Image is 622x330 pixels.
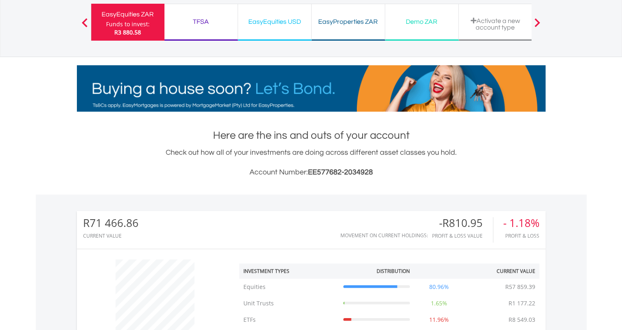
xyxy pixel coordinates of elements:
div: EasyEquities ZAR [96,9,160,20]
div: CURRENT VALUE [83,233,139,238]
div: Distribution [377,268,410,275]
div: -R810.95 [432,217,493,229]
td: 11.96% [414,312,464,328]
span: R3 880.58 [114,28,141,36]
div: Activate a new account type [464,17,527,31]
div: Profit & Loss Value [432,233,493,238]
div: Demo ZAR [390,16,453,27]
div: R71 466.86 [83,217,139,229]
div: - 1.18% [503,217,539,229]
div: EasyProperties ZAR [317,16,380,27]
td: R57 859.39 [501,279,539,295]
div: Profit & Loss [503,233,539,238]
td: ETFs [239,312,339,328]
div: TFSA [169,16,233,27]
h1: Here are the ins and outs of your account [77,128,546,143]
th: Current Value [464,264,539,279]
td: R1 177.22 [504,295,539,312]
td: 80.96% [414,279,464,295]
h3: Account Number: [77,167,546,178]
span: EE577682-2034928 [308,168,373,176]
th: Investment Types [239,264,339,279]
div: Funds to invest: [106,20,150,28]
div: EasyEquities USD [243,16,306,27]
div: Movement on Current Holdings: [340,233,428,238]
img: EasyMortage Promotion Banner [77,65,546,112]
td: R8 549.03 [504,312,539,328]
div: Check out how all of your investments are doing across different asset classes you hold. [77,147,546,178]
td: Unit Trusts [239,295,339,312]
td: Equities [239,279,339,295]
td: 1.65% [414,295,464,312]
